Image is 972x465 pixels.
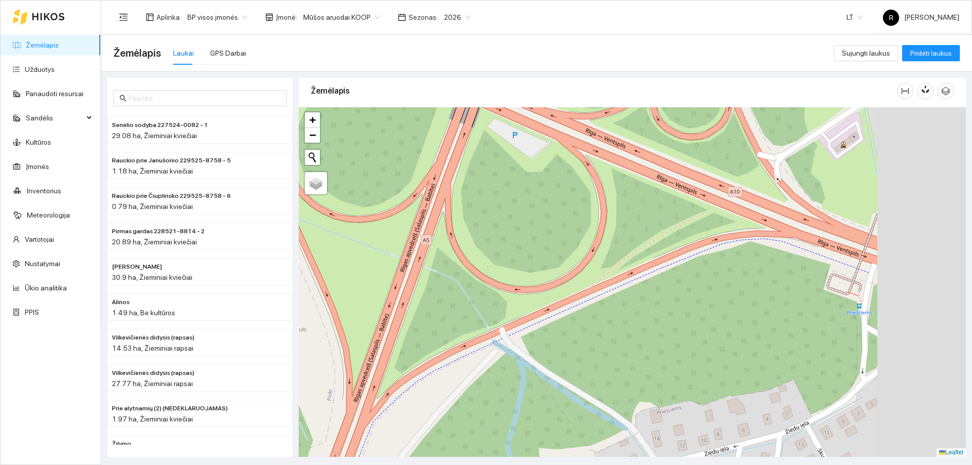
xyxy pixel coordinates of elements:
[398,13,406,21] span: calendar
[25,65,55,73] a: Užduotys
[305,150,320,165] button: Initiate a new search
[112,404,228,413] span: Prie alytnamių (2) (NEDEKLARUOJAMAS)
[26,108,84,128] span: Sandėlis
[846,10,863,25] span: LT
[897,83,913,99] button: column-width
[112,333,194,343] span: Vilkevičienės didysis (rapsas)
[112,202,193,210] span: 0.79 ha, Žieminiai kviečiai
[112,167,193,175] span: 1.18 ha, Žieminiai kviečiai
[112,368,194,378] span: Vilkevičienės didysis (rapsas)
[309,113,316,126] span: +
[26,162,49,171] a: Įmonės
[898,87,913,95] span: column-width
[27,211,70,219] a: Meteorologija
[309,129,316,141] span: −
[210,48,246,59] div: GPS Darbai
[113,45,161,61] span: Žemėlapis
[842,48,890,59] span: Sujungti laukus
[305,128,320,143] a: Zoom out
[112,120,208,130] span: Senelio sodyba 227524-0082 - 1
[112,156,231,165] span: Rauckio prie Janušonio 229525-8758 - 5
[265,13,273,21] span: shop
[25,235,54,243] a: Vartotojai
[305,112,320,128] a: Zoom in
[112,273,192,281] span: 30.9 ha, Žieminiai kviečiai
[25,308,39,316] a: PPIS
[26,90,84,98] a: Panaudoti resursai
[834,45,898,61] button: Sujungti laukus
[939,449,963,456] a: Leaflet
[112,238,197,246] span: 20.89 ha, Žieminiai kviečiai
[129,93,280,104] input: Paieška
[25,260,60,268] a: Nustatymai
[902,45,960,61] button: Pridėti laukus
[902,49,960,57] a: Pridėti laukus
[119,95,127,102] span: search
[187,10,247,25] span: BP visos įmonės
[112,262,162,272] span: Janušonio kalnas
[112,415,193,423] span: 1.97 ha, Žieminiai kviečiai
[26,41,59,49] a: Žemėlapis
[112,132,197,140] span: 29.08 ha, Žieminiai kviečiai
[883,13,959,21] span: [PERSON_NAME]
[112,191,231,201] span: Rauckio prie Čiuplinsko 229525-8758 - 6
[173,48,194,59] div: Laukai
[311,76,897,105] div: Žemėlapis
[26,138,51,146] a: Kultūros
[113,7,134,27] button: menu-fold
[889,10,894,26] span: R
[112,227,205,236] span: Pirmas gardas 228521-8814 - 2
[112,379,193,388] span: 27.77 ha, Žieminiai rapsai
[146,13,154,21] span: layout
[112,439,131,449] span: Žilvino
[112,298,130,307] span: Alinos
[156,12,181,23] span: Aplinka :
[25,284,67,292] a: Ūkio analitika
[112,344,193,352] span: 14.53 ha, Žieminiai rapsai
[276,12,297,23] span: Įmonė :
[834,49,898,57] a: Sujungti laukus
[409,12,438,23] span: Sezonas :
[27,187,61,195] a: Inventorius
[910,48,952,59] span: Pridėti laukus
[305,172,327,194] a: Layers
[303,10,380,25] span: Mūšos aruodai KOOP
[119,13,128,22] span: menu-fold
[112,309,175,317] span: 1.49 ha, Be kultūros
[444,10,470,25] span: 2026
